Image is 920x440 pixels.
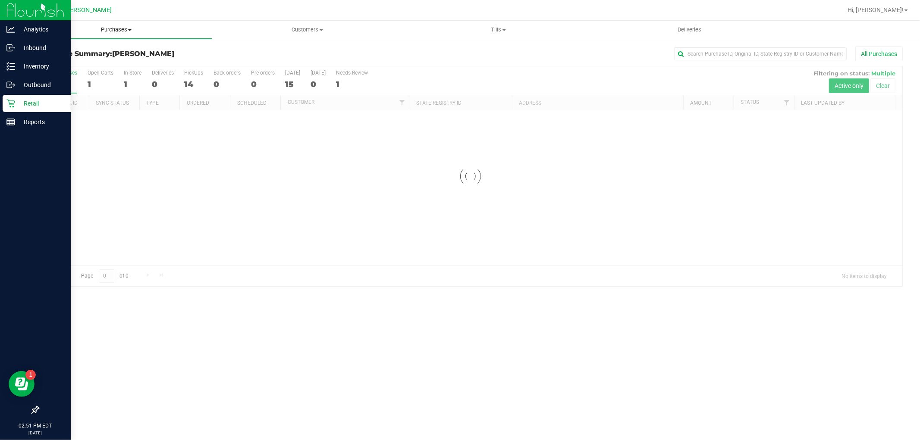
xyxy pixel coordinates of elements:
[6,118,15,126] inline-svg: Reports
[6,44,15,52] inline-svg: Inbound
[9,371,35,397] iframe: Resource center
[38,50,326,58] h3: Purchase Summary:
[674,47,847,60] input: Search Purchase ID, Original ID, State Registry ID or Customer Name...
[21,21,212,39] a: Purchases
[403,21,594,39] a: Tills
[15,98,67,109] p: Retail
[25,370,36,380] iframe: Resource center unread badge
[4,422,67,430] p: 02:51 PM EDT
[848,6,904,13] span: Hi, [PERSON_NAME]!
[15,24,67,34] p: Analytics
[4,430,67,436] p: [DATE]
[403,26,593,34] span: Tills
[855,47,903,61] button: All Purchases
[15,61,67,72] p: Inventory
[594,21,785,39] a: Deliveries
[666,26,713,34] span: Deliveries
[212,26,402,34] span: Customers
[15,43,67,53] p: Inbound
[6,81,15,89] inline-svg: Outbound
[212,21,403,39] a: Customers
[15,80,67,90] p: Outbound
[64,6,112,14] span: [PERSON_NAME]
[112,50,174,58] span: [PERSON_NAME]
[6,62,15,71] inline-svg: Inventory
[6,25,15,34] inline-svg: Analytics
[6,99,15,108] inline-svg: Retail
[15,117,67,127] p: Reports
[21,26,212,34] span: Purchases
